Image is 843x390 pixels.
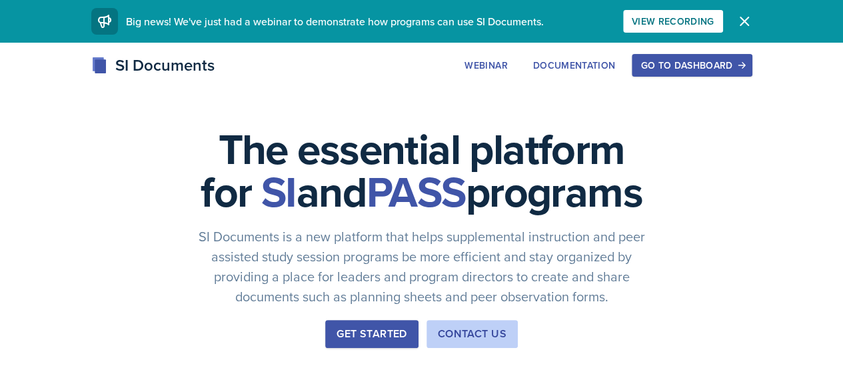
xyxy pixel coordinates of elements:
[632,54,752,77] button: Go to Dashboard
[438,326,506,342] div: Contact Us
[126,14,544,29] span: Big news! We've just had a webinar to demonstrate how programs can use SI Documents.
[632,16,714,27] div: View Recording
[325,320,418,348] button: Get Started
[533,60,616,71] div: Documentation
[426,320,518,348] button: Contact Us
[91,53,215,77] div: SI Documents
[623,10,723,33] button: View Recording
[640,60,743,71] div: Go to Dashboard
[464,60,507,71] div: Webinar
[524,54,624,77] button: Documentation
[456,54,516,77] button: Webinar
[337,326,407,342] div: Get Started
